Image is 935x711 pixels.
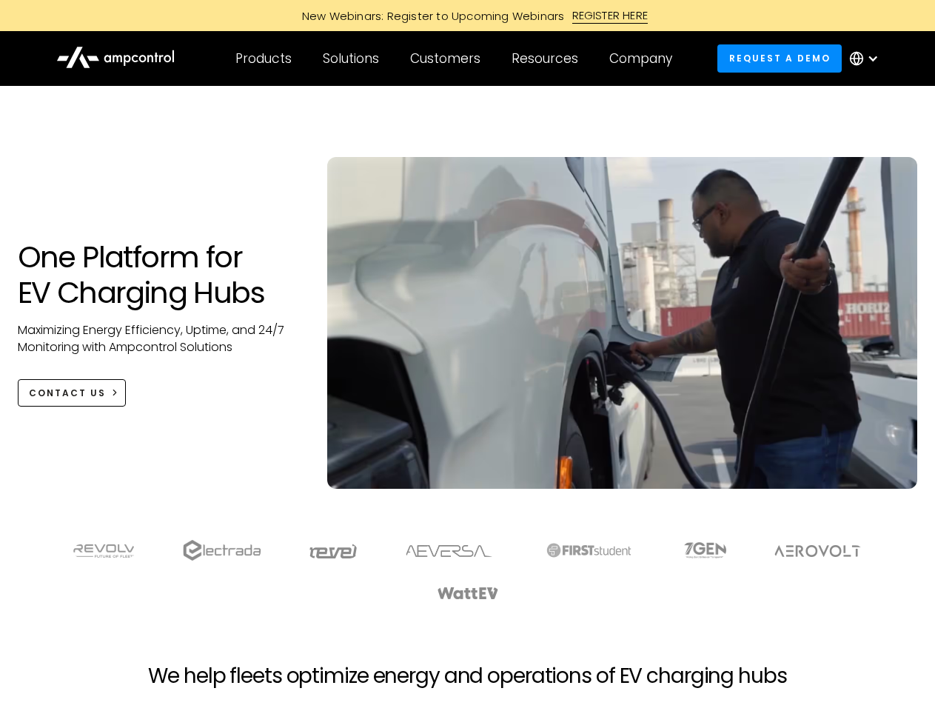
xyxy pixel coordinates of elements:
[410,50,480,67] div: Customers
[323,50,379,67] div: Solutions
[235,50,292,67] div: Products
[18,322,298,355] p: Maximizing Energy Efficiency, Uptime, and 24/7 Monitoring with Ampcontrol Solutions
[148,664,786,689] h2: We help fleets optimize energy and operations of EV charging hubs
[512,50,578,67] div: Resources
[437,587,499,599] img: WattEV logo
[183,540,261,561] img: electrada logo
[18,239,298,310] h1: One Platform for EV Charging Hubs
[609,50,672,67] div: Company
[572,7,649,24] div: REGISTER HERE
[287,8,572,24] div: New Webinars: Register to Upcoming Webinars
[774,545,862,557] img: Aerovolt Logo
[18,379,127,407] a: CONTACT US
[717,44,842,72] a: Request a demo
[135,7,801,24] a: New Webinars: Register to Upcoming WebinarsREGISTER HERE
[29,387,106,400] div: CONTACT US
